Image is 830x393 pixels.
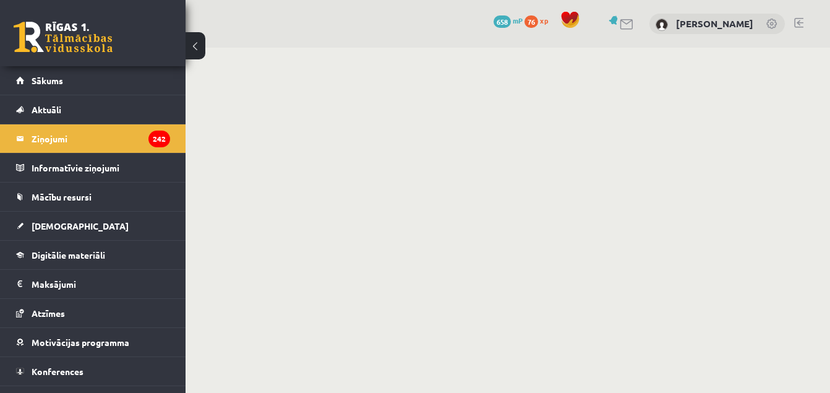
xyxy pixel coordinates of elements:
i: 242 [148,131,170,147]
span: Motivācijas programma [32,337,129,348]
span: Konferences [32,366,83,377]
a: 76 xp [524,15,554,25]
span: [DEMOGRAPHIC_DATA] [32,220,129,231]
a: Sākums [16,66,170,95]
span: 658 [494,15,511,28]
a: Ziņojumi242 [16,124,170,153]
span: mP [513,15,523,25]
span: Digitālie materiāli [32,249,105,261]
a: Mācību resursi [16,183,170,211]
legend: Maksājumi [32,270,170,298]
a: Aktuāli [16,95,170,124]
span: 76 [524,15,538,28]
a: Motivācijas programma [16,328,170,356]
a: Digitālie materiāli [16,241,170,269]
span: Atzīmes [32,308,65,319]
a: Konferences [16,357,170,386]
a: 658 mP [494,15,523,25]
a: Informatīvie ziņojumi [16,153,170,182]
a: Maksājumi [16,270,170,298]
span: Sākums [32,75,63,86]
a: Rīgas 1. Tālmācības vidusskola [14,22,113,53]
span: xp [540,15,548,25]
legend: Ziņojumi [32,124,170,153]
legend: Informatīvie ziņojumi [32,153,170,182]
a: Atzīmes [16,299,170,327]
span: Mācību resursi [32,191,92,202]
span: Aktuāli [32,104,61,115]
img: Anna Marija Sidorenkova [656,19,668,31]
a: [PERSON_NAME] [676,17,753,30]
a: [DEMOGRAPHIC_DATA] [16,212,170,240]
